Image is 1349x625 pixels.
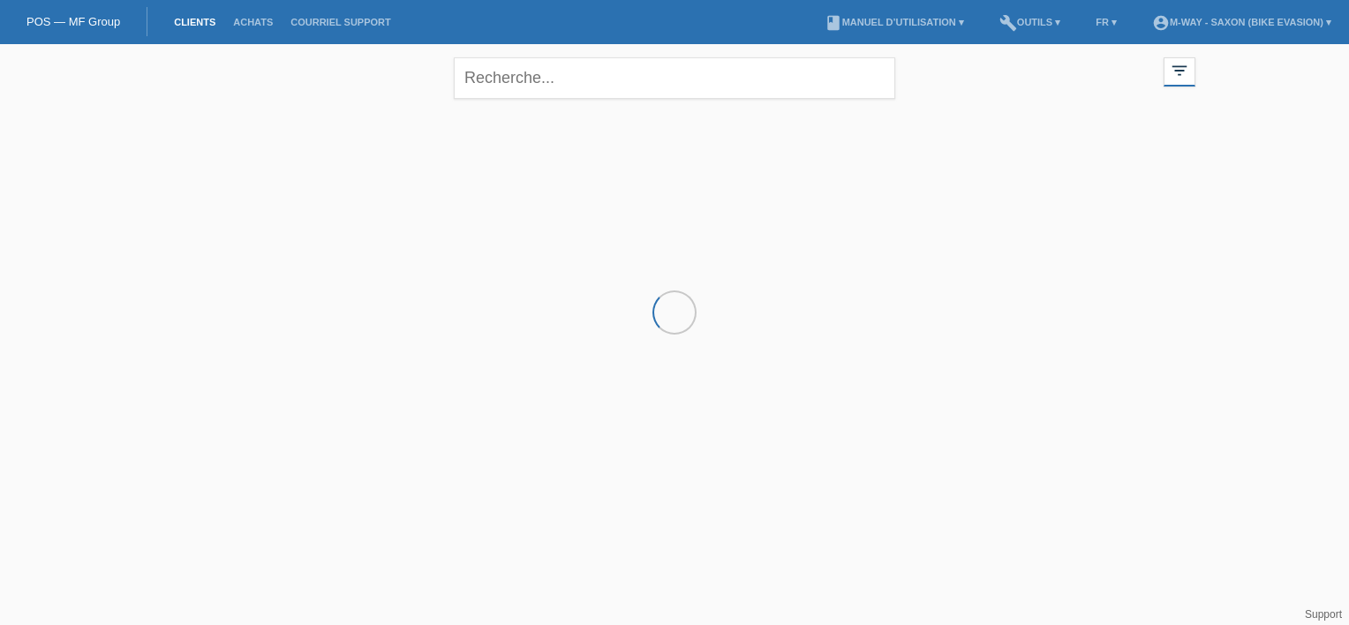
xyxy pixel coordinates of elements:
i: build [999,14,1017,32]
i: book [825,14,842,32]
a: bookManuel d’utilisation ▾ [816,17,973,27]
a: account_circlem-way - Saxon (Bike Evasion) ▾ [1143,17,1340,27]
a: Courriel Support [282,17,399,27]
a: FR ▾ [1087,17,1126,27]
a: Achats [224,17,282,27]
a: POS — MF Group [26,15,120,28]
a: Clients [165,17,224,27]
a: Support [1305,608,1342,621]
input: Recherche... [454,57,895,99]
a: buildOutils ▾ [991,17,1069,27]
i: filter_list [1170,61,1189,80]
i: account_circle [1152,14,1170,32]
